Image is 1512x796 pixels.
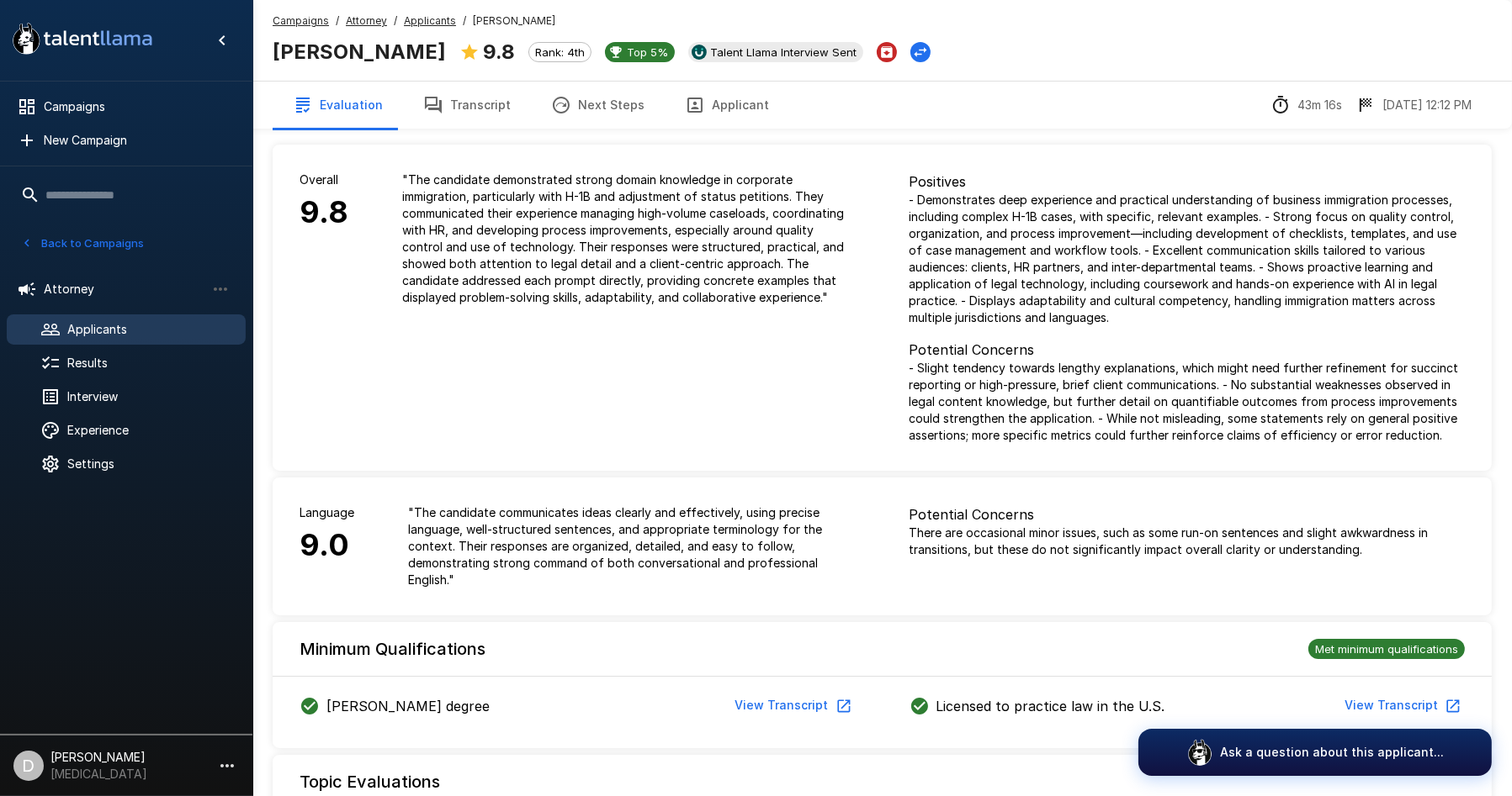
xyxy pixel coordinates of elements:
div: The time between starting and completing the interview [1271,95,1342,115]
span: / [463,13,466,29]
b: [PERSON_NAME] [273,40,446,64]
button: Transcript [403,82,531,129]
p: Positives [910,171,1466,192]
button: View Transcript [1338,690,1465,721]
p: Potential Concerns [910,340,1466,360]
p: [DATE] 12:12 PM [1382,97,1472,113]
p: " The candidate demonstrated strong domain knowledge in corporate immigration, particularly with ... [402,171,856,306]
div: View profile in UKG [688,42,863,62]
p: Potential Concerns [910,504,1466,525]
div: The date and time when the interview was completed [1355,95,1472,115]
p: [PERSON_NAME] degree [326,696,490,716]
p: - Slight tendency towards lengthy explanations, which might need further refinement for succinct ... [910,360,1466,444]
button: Evaluation [273,82,403,129]
img: ukg_logo.jpeg [692,45,707,60]
span: / [394,13,397,29]
p: Licensed to practice law in the U.S. [936,696,1165,716]
button: Applicant [665,82,789,129]
button: View Transcript [729,690,856,721]
u: Attorney [346,14,387,27]
p: " The candidate communicates ideas clearly and effectively, using precise language, well-structur... [408,504,856,588]
button: Change Stage [910,42,931,62]
p: There are occasional minor issues, such as some run-on sentences and slight awkwardness in transi... [910,525,1466,558]
img: logo_glasses@2x.png [1186,739,1213,766]
span: Talent Llama Interview Sent [703,45,863,59]
p: - Demonstrates deep experience and practical understanding of business immigration processes, inc... [910,192,1466,326]
button: Next Steps [531,82,665,129]
h6: 9.8 [300,188,348,237]
h6: 9.0 [300,521,354,570]
p: Language [300,504,354,521]
span: Met minimum qualifications [1308,642,1465,656]
b: 9.8 [483,40,515,64]
p: Overall [300,171,348,188]
button: Archive Applicant [877,42,897,62]
h6: Minimum Qualifications [300,635,485,662]
span: / [336,13,339,29]
span: [PERSON_NAME] [473,13,555,29]
p: 43m 16s [1297,97,1342,113]
button: Ask a question about this applicant... [1138,729,1492,776]
span: Top 5% [620,45,675,59]
p: Ask a question about this applicant... [1220,744,1444,761]
u: Applicants [404,14,456,27]
h6: Topic Evaluations [300,768,440,795]
span: Rank: 4th [529,45,591,59]
u: Campaigns [273,14,329,27]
